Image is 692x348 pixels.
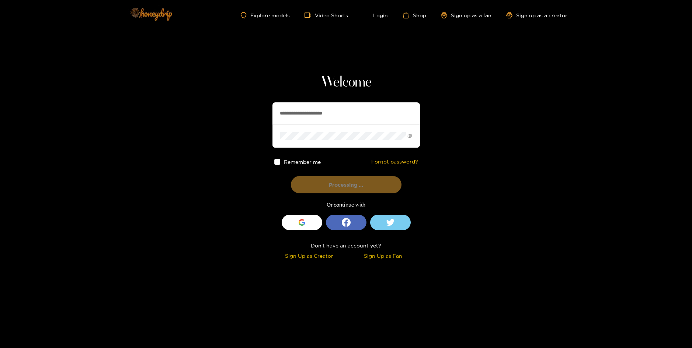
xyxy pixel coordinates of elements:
a: Login [363,12,388,18]
div: Sign Up as Creator [274,252,344,260]
span: Remember me [284,159,321,165]
div: Don't have an account yet? [272,241,420,250]
a: Shop [403,12,426,18]
span: eye-invisible [407,134,412,138]
a: Explore models [241,12,289,18]
a: Video Shorts [305,12,348,18]
a: Sign up as a fan [441,12,491,18]
div: Or continue with [272,201,420,209]
span: video-camera [305,12,315,18]
a: Sign up as a creator [506,12,567,18]
div: Sign Up as Fan [348,252,418,260]
button: Processing ... [291,176,401,193]
a: Forgot password? [371,159,418,165]
h1: Welcome [272,74,420,91]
